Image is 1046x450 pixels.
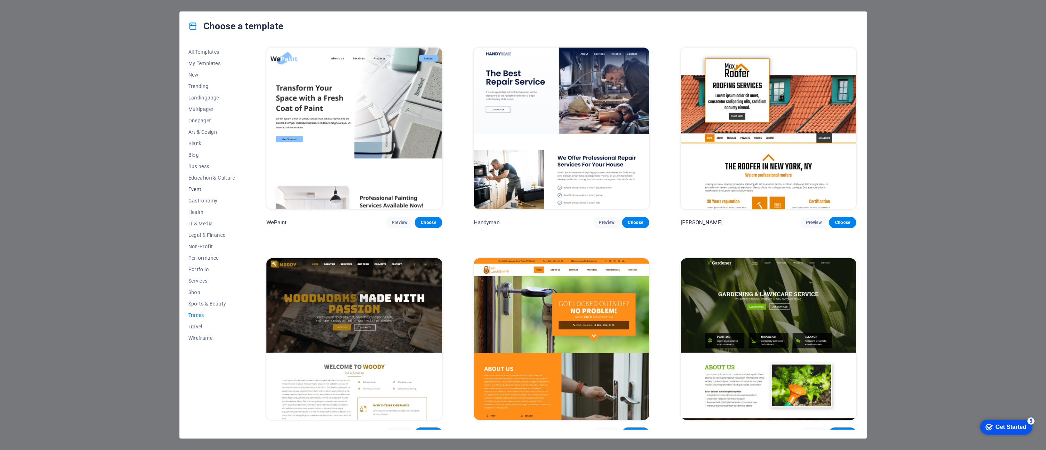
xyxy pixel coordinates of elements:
button: Trending [188,80,235,92]
span: Preview [599,220,614,225]
button: Gastronomy [188,195,235,206]
img: Gardener [681,258,856,420]
span: Trades [188,312,235,318]
span: Preview [806,220,822,225]
span: Business [188,163,235,169]
button: Multipager [188,103,235,115]
span: Legal & Finance [188,232,235,238]
span: Event [188,186,235,192]
span: Preview [392,220,408,225]
button: Choose [622,427,649,439]
img: Max Roofer [681,48,856,209]
span: Art & Design [188,129,235,135]
button: Choose [622,217,649,228]
button: Trades [188,309,235,321]
button: Non-Profit [188,241,235,252]
span: Travel [188,324,235,329]
span: Choose [420,220,436,225]
img: Woody [266,258,442,420]
button: Education & Culture [188,172,235,184]
button: Event [188,184,235,195]
button: Art & Design [188,126,235,138]
span: Education & Culture [188,175,235,181]
span: Multipager [188,106,235,112]
button: Choose [415,217,442,228]
span: Portfolio [188,266,235,272]
button: All Templates [188,46,235,58]
span: Non-Profit [188,244,235,249]
div: 5 [53,1,60,9]
button: Sports & Beauty [188,298,235,309]
span: My Templates [188,60,235,66]
button: My Templates [188,58,235,69]
button: Preview [386,217,413,228]
span: Shop [188,289,235,295]
span: Health [188,209,235,215]
span: Trending [188,83,235,89]
p: [PERSON_NAME] [266,430,308,437]
button: Performance [188,252,235,264]
span: New [188,72,235,78]
button: IT & Media [188,218,235,229]
span: Wireframe [188,335,235,341]
button: Choose [415,427,442,439]
p: Handyman [474,219,500,226]
button: Travel [188,321,235,332]
span: Sports & Beauty [188,301,235,307]
button: Shop [188,287,235,298]
span: Gastronomy [188,198,235,204]
button: Onepager [188,115,235,126]
span: Blank [188,141,235,146]
button: Health [188,206,235,218]
img: WePaint [266,48,442,209]
span: Services [188,278,235,284]
img: Mr. LockSmith [474,258,649,420]
div: Get Started 5 items remaining, 0% complete [6,4,58,19]
button: Blog [188,149,235,161]
span: Choose [628,220,643,225]
div: Get Started [21,8,52,14]
span: Onepager [188,118,235,123]
span: Performance [188,255,235,261]
p: [PERSON_NAME] [681,219,723,226]
img: Handyman [474,48,649,209]
button: Wireframe [188,332,235,344]
h4: Choose a template [188,20,283,32]
button: Portfolio [188,264,235,275]
button: Blank [188,138,235,149]
button: Landingpage [188,92,235,103]
span: Landingpage [188,95,235,101]
span: Choose [835,220,850,225]
button: Preview [800,217,828,228]
button: Preview [593,427,620,439]
button: Business [188,161,235,172]
p: WePaint [266,219,286,226]
button: Legal & Finance [188,229,235,241]
button: Services [188,275,235,287]
span: IT & Media [188,221,235,226]
span: All Templates [188,49,235,55]
button: Choose [829,217,856,228]
button: Preview [386,427,413,439]
button: Preview [593,217,620,228]
button: New [188,69,235,80]
button: Choose [829,427,856,439]
button: Preview [800,427,828,439]
p: Mr. LockSmith [474,430,509,437]
p: Gardener [681,430,703,437]
span: Blog [188,152,235,158]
